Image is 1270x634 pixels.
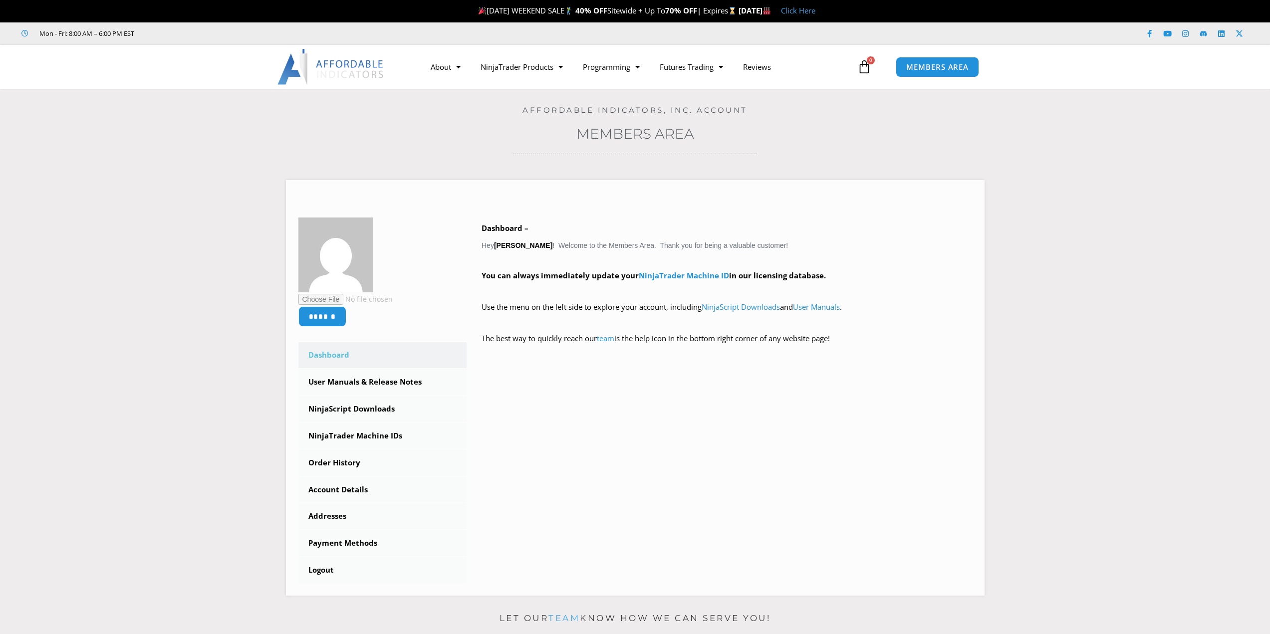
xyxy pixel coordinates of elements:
a: Members Area [576,125,694,142]
a: Affordable Indicators, Inc. Account [522,105,748,115]
nav: Menu [421,55,855,78]
a: Futures Trading [650,55,733,78]
nav: Account pages [298,342,467,583]
iframe: Customer reviews powered by Trustpilot [148,28,298,38]
span: Mon - Fri: 8:00 AM – 6:00 PM EST [37,27,134,39]
a: Dashboard [298,342,467,368]
img: 🎉 [479,7,486,14]
span: [DATE] WEEKEND SALE Sitewide + Up To | Expires [476,5,738,15]
strong: You can always immediately update your in our licensing database. [482,270,826,280]
p: Use the menu on the left side to explore your account, including and . [482,300,972,328]
strong: 70% OFF [665,5,697,15]
img: 🏌️‍♂️ [565,7,572,14]
a: Click Here [781,5,815,15]
strong: [PERSON_NAME] [494,241,552,249]
img: 🏭 [763,7,770,14]
a: NinjaScript Downloads [298,396,467,422]
a: Addresses [298,503,467,529]
img: 887539c27565b2f34d294346e9a9c50548cb50e30409dc261b77cf157b013ea5 [298,217,373,292]
a: Order History [298,450,467,476]
b: Dashboard – [482,223,528,233]
strong: 40% OFF [575,5,607,15]
a: Programming [573,55,650,78]
a: User Manuals & Release Notes [298,369,467,395]
strong: [DATE] [739,5,771,15]
a: Account Details [298,477,467,503]
a: NinjaTrader Machine ID [639,270,729,280]
a: team [548,613,580,623]
a: User Manuals [793,302,840,312]
p: Let our know how we can serve you! [286,611,985,627]
a: Logout [298,557,467,583]
img: LogoAI | Affordable Indicators – NinjaTrader [277,49,385,85]
a: Reviews [733,55,781,78]
a: NinjaTrader Products [471,55,573,78]
span: MEMBERS AREA [906,63,969,71]
a: Payment Methods [298,530,467,556]
a: 0 [842,52,886,81]
a: NinjaTrader Machine IDs [298,423,467,449]
p: The best way to quickly reach our is the help icon in the bottom right corner of any website page! [482,332,972,360]
a: MEMBERS AREA [896,57,979,77]
div: Hey ! Welcome to the Members Area. Thank you for being a valuable customer! [482,221,972,360]
a: About [421,55,471,78]
img: ⌛ [729,7,736,14]
a: NinjaScript Downloads [702,302,780,312]
a: team [597,333,614,343]
span: 0 [867,56,875,64]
